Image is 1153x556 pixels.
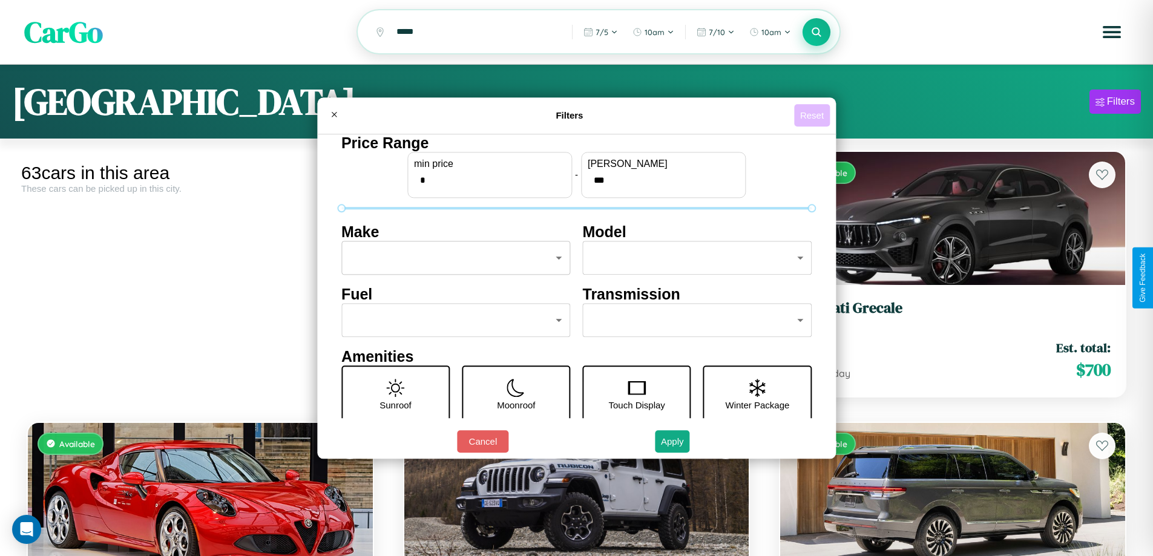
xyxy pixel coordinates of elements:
[825,367,850,379] span: / day
[341,134,812,152] h4: Price Range
[1095,15,1129,49] button: Open menu
[794,104,830,126] button: Reset
[795,299,1111,317] h3: Maserati Grecale
[21,183,379,194] div: These cars can be picked up in this city.
[12,515,41,544] div: Open Intercom Messenger
[726,397,790,413] p: Winter Package
[1107,96,1135,108] div: Filters
[1076,358,1111,382] span: $ 700
[341,223,571,241] h4: Make
[655,430,690,453] button: Apply
[743,22,797,42] button: 10am
[691,22,741,42] button: 7/10
[24,12,103,52] span: CarGo
[1138,253,1147,303] div: Give Feedback
[583,286,812,303] h4: Transmission
[761,27,781,37] span: 10am
[1089,90,1141,114] button: Filters
[575,166,578,183] p: -
[457,430,508,453] button: Cancel
[608,397,665,413] p: Touch Display
[341,348,812,365] h4: Amenities
[497,397,535,413] p: Moonroof
[577,22,624,42] button: 7/5
[1056,339,1111,356] span: Est. total:
[645,27,665,37] span: 10am
[583,223,812,241] h4: Model
[379,397,412,413] p: Sunroof
[414,159,565,169] label: min price
[345,110,794,120] h4: Filters
[341,286,571,303] h4: Fuel
[626,22,680,42] button: 10am
[21,163,379,183] div: 63 cars in this area
[59,439,95,449] span: Available
[709,27,725,37] span: 7 / 10
[795,299,1111,329] a: Maserati Grecale2022
[596,27,608,37] span: 7 / 5
[588,159,739,169] label: [PERSON_NAME]
[12,77,356,126] h1: [GEOGRAPHIC_DATA]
